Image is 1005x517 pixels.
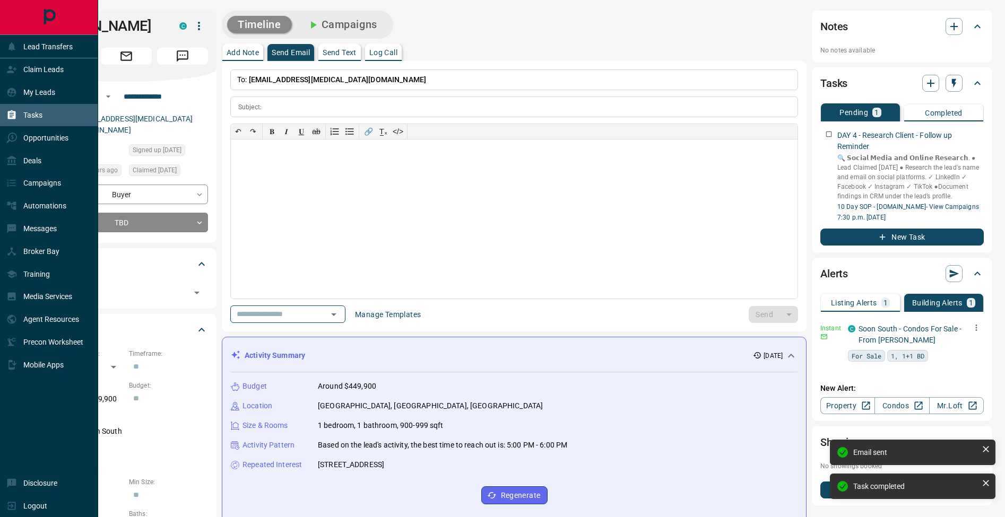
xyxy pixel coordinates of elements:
[391,124,405,139] button: </>
[837,130,984,152] p: DAY 4 - Research Client - Follow up Reminder
[249,75,427,84] span: [EMAIL_ADDRESS][MEDICAL_DATA][DOMAIN_NAME]
[883,299,888,306] p: 1
[294,124,309,139] button: 𝐔
[326,307,341,322] button: Open
[45,213,208,232] div: TBD
[227,16,292,33] button: Timeline
[299,127,304,136] span: 𝐔
[848,325,855,332] div: condos.ca
[820,261,984,286] div: Alerts
[820,229,984,246] button: New Task
[133,165,177,176] span: Claimed [DATE]
[481,486,548,504] button: Regenerate
[852,350,881,361] span: For Sale
[242,459,302,470] p: Repeated Interest
[349,306,427,323] button: Manage Templates
[820,461,984,471] p: No showings booked
[45,317,208,343] div: Criteria
[101,48,152,65] span: Email
[189,285,204,300] button: Open
[129,164,208,179] div: Mon Aug 11 2025
[242,400,272,411] p: Location
[73,115,193,134] a: [EMAIL_ADDRESS][MEDICAL_DATA][DOMAIN_NAME]
[102,90,115,103] button: Open
[279,124,294,139] button: 𝑰
[820,430,984,455] div: Showings
[312,127,320,136] s: ab
[820,75,847,92] h2: Tasks
[242,420,288,431] p: Size & Rooms
[242,440,294,451] p: Activity Pattern
[820,46,984,55] p: No notes available
[231,346,798,365] div: Activity Summary[DATE]
[874,397,929,414] a: Condos
[179,22,187,30] div: condos.ca
[342,124,357,139] button: Bullet list
[246,124,261,139] button: ↷
[129,349,208,358] p: Timeframe:
[912,299,963,306] p: Building Alerts
[318,400,543,411] p: [GEOGRAPHIC_DATA], [GEOGRAPHIC_DATA], [GEOGRAPHIC_DATA]
[820,18,848,35] h2: Notes
[45,185,208,204] div: Buyer
[129,381,208,390] p: Budget:
[820,397,875,414] a: Property
[230,69,798,90] p: To:
[820,481,984,498] button: New Showing
[820,383,984,394] p: New Alert:
[369,49,397,56] p: Log Call
[820,434,865,451] h2: Showings
[242,381,267,392] p: Budget
[327,124,342,139] button: Numbered list
[245,350,305,361] p: Activity Summary
[891,350,924,361] span: 1, 1+1 BD
[45,17,163,34] h1: [PERSON_NAME]
[323,49,357,56] p: Send Text
[129,477,208,487] p: Min Size:
[309,124,324,139] button: ab
[837,213,984,222] p: 7:30 p.m. [DATE]
[227,49,259,56] p: Add Note
[853,482,977,490] div: Task completed
[837,153,984,201] p: 🔍 𝗦𝗼𝗰𝗶𝗮𝗹 𝗠𝗲𝗱𝗶𝗮 𝗮𝗻𝗱 𝗢𝗻𝗹𝗶𝗻𝗲 𝗥𝗲𝘀𝗲𝗮𝗿𝗰𝗵. ● Lead Claimed [DATE] ● Research the lead's name and email on...
[929,397,984,414] a: Mr.Loft
[820,323,842,333] p: Instant
[820,265,848,282] h2: Alerts
[839,109,868,116] p: Pending
[874,109,879,116] p: 1
[133,145,181,155] span: Signed up [DATE]
[264,124,279,139] button: 𝐁
[969,299,973,306] p: 1
[749,306,798,323] div: split button
[238,102,262,112] p: Subject:
[925,109,963,117] p: Completed
[820,71,984,96] div: Tasks
[859,325,961,344] a: Soon South - Condos For Sale - From [PERSON_NAME]
[45,423,208,440] p: Kitchener, Doon South
[129,144,208,159] div: Fri Aug 30 2024
[318,440,567,451] p: Based on the lead's activity, the best time to reach out is: 5:00 PM - 6:00 PM
[272,49,310,56] p: Send Email
[318,420,444,431] p: 1 bedroom, 1 bathroom, 900-999 sqft
[764,351,783,361] p: [DATE]
[318,381,376,392] p: Around $449,900
[296,16,388,33] button: Campaigns
[376,124,391,139] button: T̲ₓ
[853,448,977,457] div: Email sent
[45,413,208,423] p: Areas Searched:
[45,251,208,277] div: Tags
[361,124,376,139] button: 🔗
[837,203,979,211] a: 10 Day SOP - [DOMAIN_NAME]- View Campaigns
[820,14,984,39] div: Notes
[157,48,208,65] span: Message
[318,459,384,470] p: [STREET_ADDRESS]
[45,445,208,455] p: Motivation:
[820,333,828,340] svg: Email
[231,124,246,139] button: ↶
[831,299,877,306] p: Listing Alerts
